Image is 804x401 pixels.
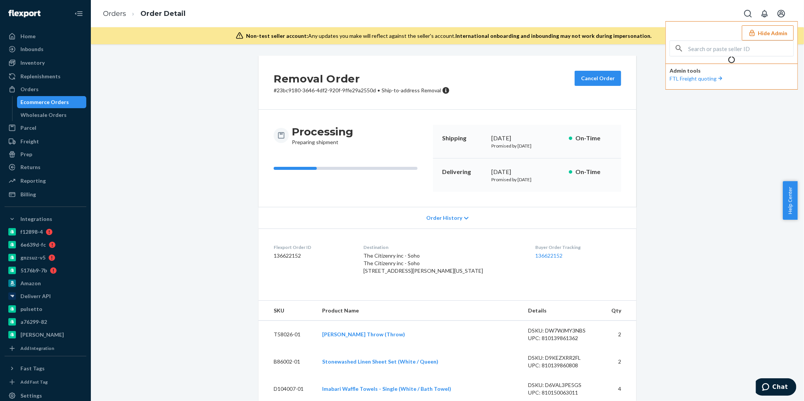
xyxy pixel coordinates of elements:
button: Cancel Order [575,71,621,86]
p: Shipping [442,134,485,143]
a: a76299-82 [5,316,86,328]
div: Preparing shipment [292,125,353,146]
div: DSKU: DW7WJMY3NBS [528,327,599,334]
div: Fast Tags [20,365,45,372]
div: Add Integration [20,345,54,351]
th: Qty [605,301,636,321]
button: Open Search Box [740,6,756,21]
button: Fast Tags [5,362,86,375]
a: 6e639d-fc [5,239,86,251]
a: pulsetto [5,303,86,315]
span: Non-test seller account: [246,33,309,39]
div: Amazon [20,280,41,287]
a: Inbounds [5,43,86,55]
p: # 23bc9180-3646-4df2-920f-9ffe29a2550d [274,87,450,94]
img: Flexport logo [8,10,41,17]
a: 5176b9-7b [5,264,86,277]
a: Deliverr API [5,290,86,302]
a: FTL Freight quoting [670,75,724,82]
div: Inbounds [20,45,44,53]
div: [PERSON_NAME] [20,331,64,339]
a: Prep [5,148,86,160]
a: Home [5,30,86,42]
p: Promised by [DATE] [491,143,563,149]
div: DSKU: D6VAL3PE5GS [528,381,599,389]
a: Ecommerce Orders [17,96,87,108]
div: Parcel [20,124,36,132]
button: Integrations [5,213,86,225]
button: Open notifications [757,6,772,21]
a: Stonewashed Linen Sheet Set (White / Queen) [322,358,438,365]
div: Reporting [20,177,46,185]
div: Orders [20,85,39,93]
a: Order Detail [140,9,185,18]
a: 136622152 [536,252,563,259]
h3: Processing [292,125,353,138]
dd: 136622152 [274,252,351,260]
a: Imabari Waffle Towels - Single (White / Bath Towel) [322,385,451,392]
ol: breadcrumbs [97,3,192,25]
p: Delivering [442,168,485,176]
a: Returns [5,161,86,173]
span: International onboarding and inbounding may not work during impersonation. [456,33,652,39]
div: Replenishments [20,73,61,80]
div: gnzsuz-v5 [20,254,45,261]
div: Freight [20,138,39,145]
p: Admin tools [670,67,794,75]
span: The Citizenry inc - Soho The Citizenry inc - Soho [STREET_ADDRESS][PERSON_NAME][US_STATE] [363,252,483,274]
div: Ecommerce Orders [21,98,69,106]
div: UPC: 810139861362 [528,334,599,342]
button: Hide Admin [742,25,794,40]
div: Settings [20,392,42,399]
a: Add Fast Tag [5,378,86,387]
h2: Removal Order [274,71,450,87]
a: Add Integration [5,344,86,353]
div: Billing [20,191,36,198]
a: Inventory [5,57,86,69]
a: Freight [5,135,86,148]
dt: Destination [363,244,523,250]
div: Home [20,33,36,40]
a: gnzsuz-v5 [5,252,86,264]
button: Open account menu [774,6,789,21]
div: UPC: 810139860808 [528,362,599,369]
th: SKU [259,301,316,321]
a: Billing [5,188,86,201]
a: Orders [103,9,126,18]
td: 2 [605,348,636,375]
iframe: Opens a widget where you can chat to one of our agents [756,378,796,397]
td: T58026-01 [259,321,316,348]
div: Deliverr API [20,292,51,300]
span: Order History [426,214,462,222]
button: Close Navigation [71,6,86,21]
div: 5176b9-7b [20,267,47,274]
div: DSKU: D9KEZXRR2FL [528,354,599,362]
a: Replenishments [5,70,86,82]
div: Inventory [20,59,45,67]
div: Prep [20,151,32,158]
input: Search or paste seller ID [688,41,793,56]
div: UPC: 810150063011 [528,389,599,396]
div: Wholesale Orders [21,111,67,119]
a: Parcel [5,122,86,134]
a: Amazon [5,277,86,289]
p: Promised by [DATE] [491,176,563,183]
div: a76299-82 [20,318,47,326]
a: f12898-4 [5,226,86,238]
dt: Buyer Order Tracking [536,244,621,250]
dt: Flexport Order ID [274,244,351,250]
a: [PERSON_NAME] Throw (Throw) [322,331,405,337]
div: f12898-4 [20,228,43,236]
p: On-Time [575,134,612,143]
span: Help Center [783,181,798,220]
a: Orders [5,83,86,95]
a: Wholesale Orders [17,109,87,121]
div: [DATE] [491,168,563,176]
td: B86002-01 [259,348,316,375]
a: [PERSON_NAME] [5,329,86,341]
div: 6e639d-fc [20,241,46,249]
span: • [377,87,380,93]
td: 2 [605,321,636,348]
div: Returns [20,163,41,171]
